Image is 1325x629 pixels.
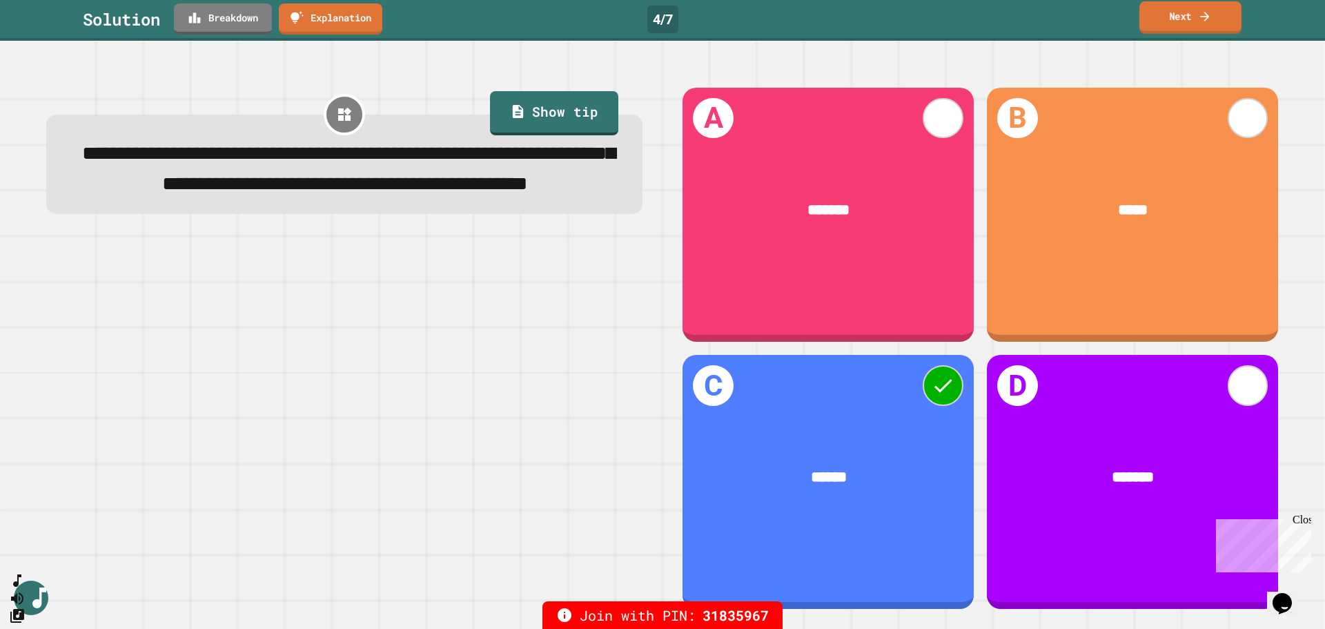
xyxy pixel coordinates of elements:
[9,572,26,590] button: SpeedDial basic example
[9,607,26,624] button: Change Music
[1210,514,1311,572] iframe: chat widget
[647,6,678,33] div: 4 / 7
[693,365,734,406] h1: C
[490,91,618,135] a: Show tip
[174,3,272,35] a: Breakdown
[6,6,95,88] div: Chat with us now!Close
[703,605,769,626] span: 31835967
[279,3,382,35] a: Explanation
[83,7,160,32] div: Solution
[1267,574,1311,615] iframe: chat widget
[997,98,1038,139] h1: B
[542,601,783,629] div: Join with PIN:
[1139,1,1241,34] a: Next
[693,98,734,139] h1: A
[997,365,1038,406] h1: D
[9,590,26,607] button: Mute music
